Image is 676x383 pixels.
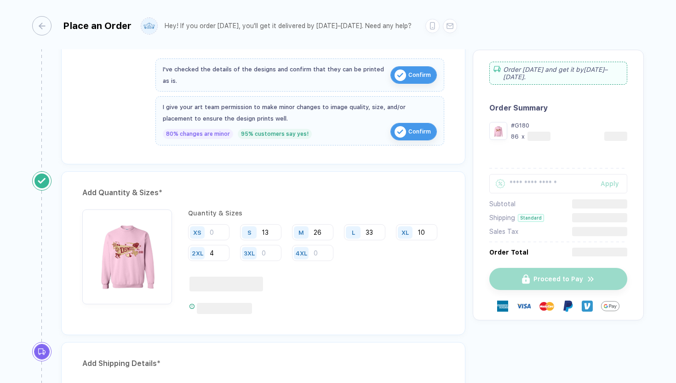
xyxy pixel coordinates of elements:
[489,104,627,112] div: Order Summary
[518,214,544,222] div: Standard
[244,250,255,256] div: 3XL
[511,133,519,140] div: 86
[163,129,233,139] div: 80% changes are minor
[489,214,515,221] div: Shipping
[539,299,554,313] img: master-card
[352,229,355,236] div: L
[141,18,157,34] img: user profile
[163,101,437,124] div: I give your art team permission to make minor changes to image quality, size, and/or placement to...
[87,214,167,295] img: b6a0d880-6086-49ad-ad77-0977d1c198c6_nt_front_1756834584669.jpg
[296,250,307,256] div: 4XL
[408,68,431,82] span: Confirm
[601,180,627,187] div: Apply
[408,124,431,139] span: Confirm
[521,133,526,140] div: x
[298,229,304,236] div: M
[601,297,619,315] img: GPay
[238,129,312,139] div: 95% customers say yes!
[516,299,531,313] img: visa
[163,64,386,87] div: I've checked the details of the designs and confirm that they can be printed as is.
[188,209,444,217] div: Quantity & Sizes
[165,22,412,30] div: Hey! If you order [DATE], you'll get it delivered by [DATE]–[DATE]. Need any help?
[193,229,201,236] div: XS
[192,250,203,256] div: 2XL
[390,66,437,84] button: iconConfirm
[492,124,505,138] img: b6a0d880-6086-49ad-ad77-0977d1c198c6_nt_front_1756834584669.jpg
[489,228,518,235] div: Sales Tax
[589,174,627,193] button: Apply
[63,20,132,31] div: Place an Order
[562,301,573,312] img: Paypal
[582,301,593,312] img: Venmo
[390,123,437,140] button: iconConfirm
[395,126,406,138] img: icon
[497,301,508,312] img: express
[82,356,444,371] div: Add Shipping Details
[511,122,627,129] div: #G180
[82,186,444,200] div: Add Quantity & Sizes
[247,229,252,236] div: S
[489,62,627,85] div: Order [DATE] and get it by [DATE]–[DATE] .
[395,70,406,81] img: icon
[489,249,528,256] div: Order Total
[401,229,409,236] div: XL
[489,200,516,208] div: Subtotal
